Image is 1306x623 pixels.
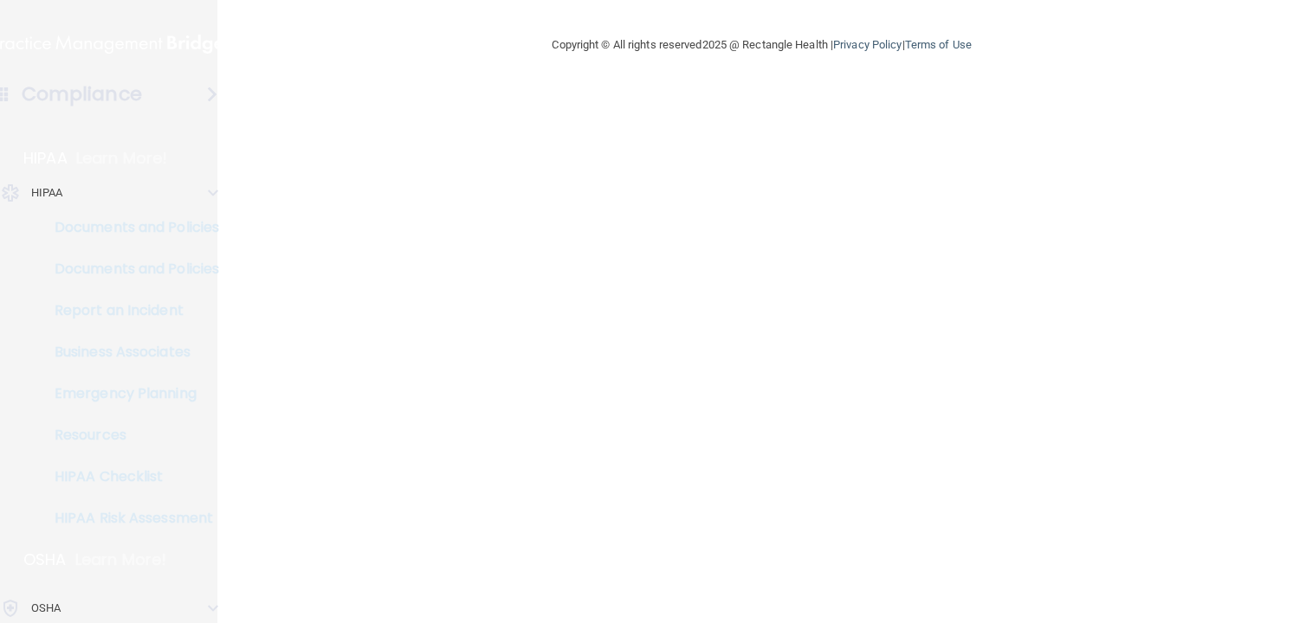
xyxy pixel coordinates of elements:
p: Report an Incident [11,302,248,319]
p: HIPAA [23,148,68,169]
p: Documents and Policies [11,219,248,236]
p: Learn More! [76,148,168,169]
p: HIPAA [31,183,63,203]
p: Learn More! [75,549,167,570]
a: Terms of Use [905,38,972,51]
p: Documents and Policies [11,260,248,278]
p: OSHA [23,549,67,570]
p: Emergency Planning [11,385,248,402]
p: OSHA [31,598,61,619]
p: Business Associates [11,344,248,361]
h4: Compliance [22,82,142,106]
p: Resources [11,427,248,444]
p: HIPAA Checklist [11,468,248,485]
p: HIPAA Risk Assessment [11,510,248,527]
a: Privacy Policy [833,38,902,51]
div: Copyright © All rights reserved 2025 @ Rectangle Health | | [446,17,1078,73]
